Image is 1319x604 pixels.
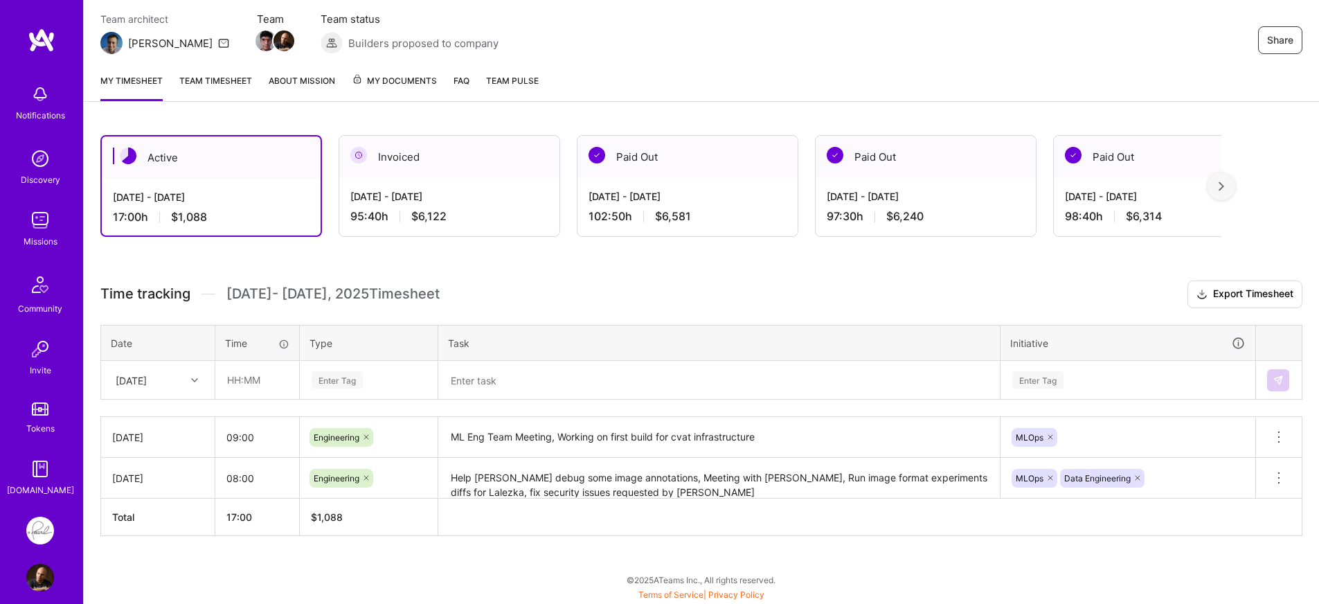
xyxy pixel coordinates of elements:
[112,430,204,445] div: [DATE]
[30,363,51,377] div: Invite
[116,373,147,387] div: [DATE]
[113,190,309,204] div: [DATE] - [DATE]
[350,189,548,204] div: [DATE] - [DATE]
[589,189,787,204] div: [DATE] - [DATE]
[100,12,229,26] span: Team architect
[321,12,499,26] span: Team status
[314,432,359,443] span: Engineering
[7,483,74,497] div: [DOMAIN_NAME]
[215,499,300,536] th: 17:00
[1065,147,1082,163] img: Paid Out
[312,369,363,391] div: Enter Tag
[440,418,998,456] textarea: ML Eng Team Meeting, Working on first build for cvat infrastructure
[638,589,764,600] span: |
[113,210,309,224] div: 17:00 h
[257,29,275,53] a: Team Member Avatar
[1064,473,1131,483] span: Data Engineering
[26,335,54,363] img: Invite
[314,473,359,483] span: Engineering
[1267,33,1293,47] span: Share
[589,147,605,163] img: Paid Out
[32,402,48,416] img: tokens
[215,419,299,456] input: HH:MM
[218,37,229,48] i: icon Mail
[1010,335,1246,351] div: Initiative
[257,12,293,26] span: Team
[128,36,213,51] div: [PERSON_NAME]
[1012,369,1064,391] div: Enter Tag
[352,73,437,101] a: My Documents
[827,147,843,163] img: Paid Out
[24,234,57,249] div: Missions
[827,209,1025,224] div: 97:30 h
[225,336,289,350] div: Time
[339,136,559,178] div: Invoiced
[23,564,57,592] a: User Avatar
[350,147,367,163] img: Invoiced
[100,285,190,303] span: Time tracking
[300,325,438,361] th: Type
[215,460,299,497] input: HH:MM
[350,209,548,224] div: 95:40 h
[1126,209,1162,224] span: $6,314
[1196,287,1208,302] i: icon Download
[16,108,65,123] div: Notifications
[1273,375,1284,386] img: Submit
[101,499,215,536] th: Total
[21,172,60,187] div: Discovery
[191,377,198,384] i: icon Chevron
[83,562,1319,597] div: © 2025 ATeams Inc., All rights reserved.
[28,28,55,53] img: logo
[101,325,215,361] th: Date
[112,471,204,486] div: [DATE]
[321,32,343,54] img: Builders proposed to company
[816,136,1036,178] div: Paid Out
[1065,189,1263,204] div: [DATE] - [DATE]
[255,30,276,51] img: Team Member Avatar
[23,517,57,544] a: Pearl: ML Engineering Team
[454,73,469,101] a: FAQ
[440,459,998,497] textarea: Help [PERSON_NAME] debug some image annotations, Meeting with [PERSON_NAME], Run image format exp...
[638,589,703,600] a: Terms of Service
[827,189,1025,204] div: [DATE] - [DATE]
[226,285,440,303] span: [DATE] - [DATE] , 2025 Timesheet
[26,564,54,592] img: User Avatar
[1065,209,1263,224] div: 98:40 h
[275,29,293,53] a: Team Member Avatar
[100,73,163,101] a: My timesheet
[486,73,539,101] a: Team Pulse
[886,209,924,224] span: $6,240
[26,80,54,108] img: bell
[1054,136,1274,178] div: Paid Out
[1187,281,1302,308] button: Export Timesheet
[273,30,294,51] img: Team Member Avatar
[411,209,447,224] span: $6,122
[577,136,798,178] div: Paid Out
[179,73,252,101] a: Team timesheet
[171,210,207,224] span: $1,088
[311,511,343,523] span: $ 1,088
[352,73,437,89] span: My Documents
[120,148,136,164] img: Active
[1219,181,1224,191] img: right
[655,209,691,224] span: $6,581
[102,136,321,179] div: Active
[438,325,1001,361] th: Task
[26,455,54,483] img: guide book
[348,36,499,51] span: Builders proposed to company
[26,517,54,544] img: Pearl: ML Engineering Team
[26,145,54,172] img: discovery
[26,421,55,436] div: Tokens
[100,32,123,54] img: Team Architect
[486,75,539,86] span: Team Pulse
[1016,473,1043,483] span: MLOps
[1258,26,1302,54] button: Share
[216,362,298,398] input: HH:MM
[24,268,57,301] img: Community
[18,301,62,316] div: Community
[1016,432,1043,443] span: MLOps
[708,589,764,600] a: Privacy Policy
[589,209,787,224] div: 102:50 h
[26,206,54,234] img: teamwork
[269,73,335,101] a: About Mission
